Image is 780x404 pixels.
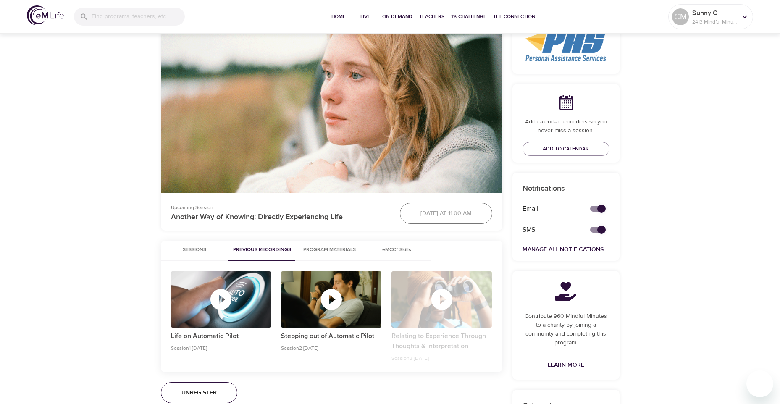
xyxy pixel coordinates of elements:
input: Find programs, teachers, etc... [92,8,185,26]
span: On-Demand [382,12,412,21]
span: Previous Recordings [233,246,291,254]
p: Relating to Experience Through Thoughts & Interpretation [391,331,492,351]
a: Learn More [544,357,588,373]
div: Email [517,199,580,219]
span: The Connection [493,12,535,21]
p: Notifications [523,183,609,194]
span: Live [355,12,376,21]
p: Add calendar reminders so you never miss a session. [523,118,609,135]
span: Program Materials [301,246,358,254]
div: CM [672,8,689,25]
p: Upcoming Session [171,204,390,211]
div: SMS [517,220,580,240]
span: Unregister [181,388,217,398]
p: Life on Automatic Pilot [171,331,271,341]
p: Sunny C [692,8,737,18]
p: Session 2 · [DATE] [281,344,381,352]
span: eMCC™ Skills [368,246,425,254]
span: Add to Calendar [543,144,589,153]
span: Sessions [166,246,223,254]
p: Session 3 · [DATE] [391,354,492,362]
p: 2413 Mindful Minutes [692,18,737,26]
span: Teachers [419,12,444,21]
span: Home [328,12,349,21]
span: 1% Challenge [451,12,486,21]
iframe: Button to launch messaging window [746,370,773,397]
p: Contribute 960 Mindful Minutes to a charity by joining a community and completing this program. [523,312,609,347]
img: logo [27,5,64,25]
span: Learn More [548,360,584,370]
img: PAS%20logo.png [525,30,606,61]
p: Session 1 · [DATE] [171,344,271,352]
p: Stepping out of Automatic Pilot [281,331,381,341]
a: Manage All Notifications [523,246,604,253]
p: Another Way of Knowing: Directly Experiencing Life [171,211,390,223]
button: Unregister [161,382,237,403]
button: Add to Calendar [523,142,609,156]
